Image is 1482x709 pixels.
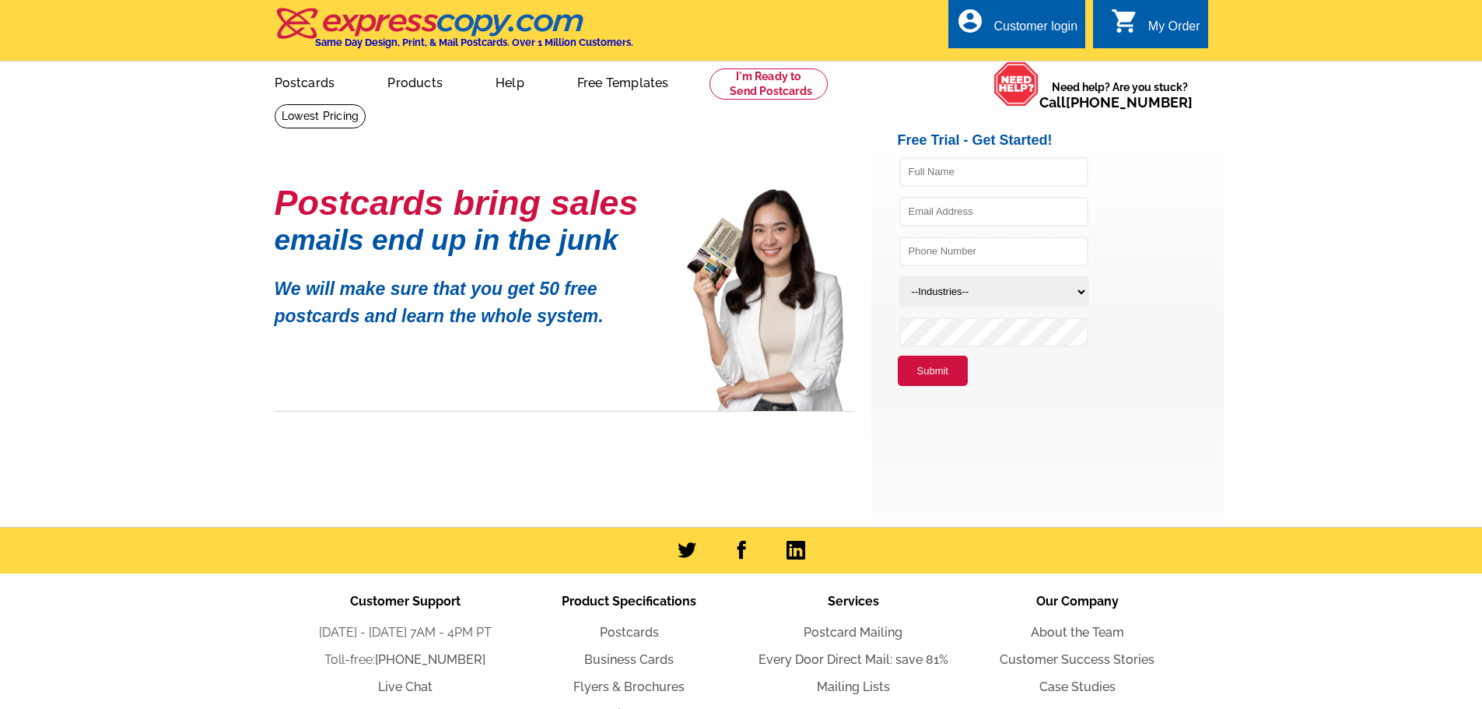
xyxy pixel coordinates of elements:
a: Every Door Direct Mail: save 81% [759,652,948,667]
a: Products [363,63,468,100]
span: Customer Support [350,594,461,609]
li: [DATE] - [DATE] 7AM - 4PM PT [293,623,517,642]
button: Submit [898,356,968,387]
a: Postcards [250,63,360,100]
a: Mailing Lists [817,679,890,694]
a: Free Templates [552,63,694,100]
a: [PHONE_NUMBER] [1066,94,1193,111]
a: Same Day Design, Print, & Mail Postcards. Over 1 Million Customers. [275,19,633,48]
input: Email Address [899,197,1088,226]
a: Customer Success Stories [1000,652,1154,667]
div: Customer login [993,19,1077,41]
span: Call [1039,94,1193,111]
i: account_circle [956,7,984,35]
a: Flyers & Brochures [573,679,685,694]
img: help [993,61,1039,107]
a: [PHONE_NUMBER] [375,652,485,667]
a: Help [471,63,549,100]
span: Our Company [1036,594,1119,609]
a: Business Cards [584,652,674,667]
h4: Same Day Design, Print, & Mail Postcards. Over 1 Million Customers. [315,37,633,48]
h1: emails end up in the junk [275,232,664,248]
input: Full Name [899,157,1088,187]
p: We will make sure that you get 50 free postcards and learn the whole system. [275,264,664,329]
h1: Postcards bring sales [275,189,664,216]
a: Case Studies [1039,679,1116,694]
a: Live Chat [378,679,433,694]
a: Postcards [600,625,659,640]
li: Toll-free: [293,651,517,669]
span: Product Specifications [562,594,696,609]
div: My Order [1148,19,1200,41]
span: Need help? Are you stuck? [1039,79,1200,111]
a: About the Team [1031,625,1124,640]
h2: Free Trial - Get Started! [898,132,1224,149]
a: account_circle Customer login [956,17,1077,37]
a: Postcard Mailing [804,625,902,640]
a: shopping_cart My Order [1111,17,1200,37]
span: Services [828,594,879,609]
i: shopping_cart [1111,7,1139,35]
input: Phone Number [899,237,1088,266]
